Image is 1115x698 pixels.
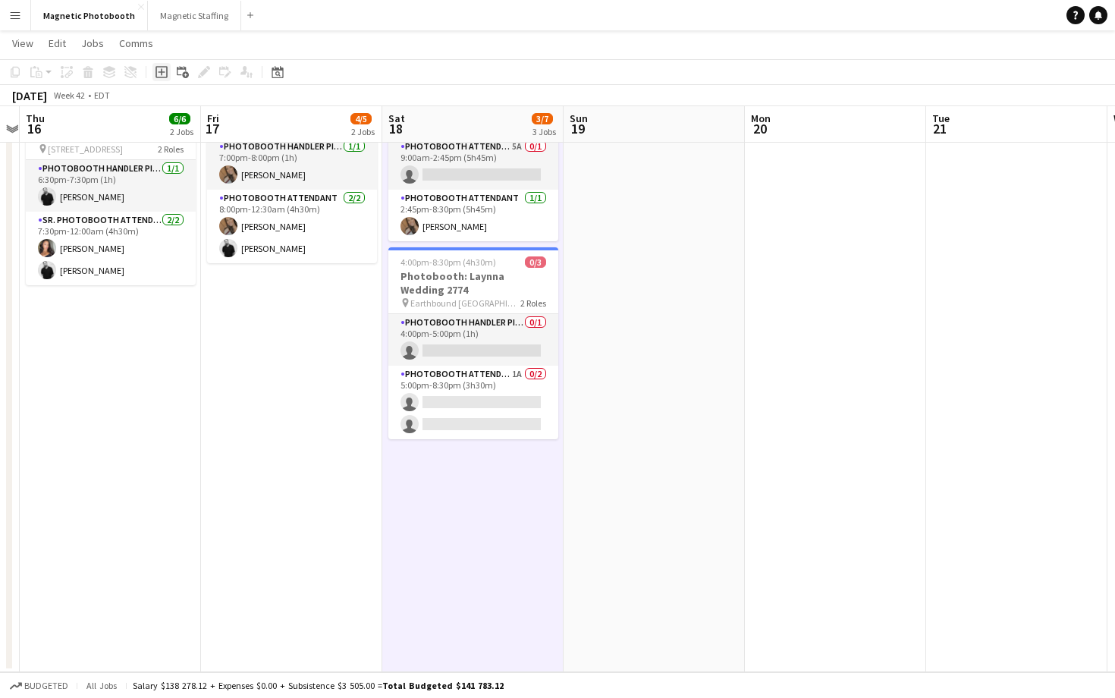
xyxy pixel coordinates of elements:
button: Magnetic Photobooth [31,1,148,30]
app-card-role: Photobooth Handler Pick-Up/Drop-Off1/17:00pm-8:00pm (1h)[PERSON_NAME] [207,138,377,190]
span: 18 [386,120,405,137]
span: 19 [567,120,588,137]
button: Magnetic Staffing [148,1,241,30]
span: 17 [205,120,219,137]
div: EDT [94,90,110,101]
span: Budgeted [24,681,68,691]
app-card-role: Photobooth Attendant1/12:45pm-8:30pm (5h45m)[PERSON_NAME] [388,190,558,241]
span: 6/6 [169,113,190,124]
div: 2 Jobs [170,126,193,137]
span: Week 42 [50,90,88,101]
app-card-role: Photobooth Attendant5A0/19:00am-2:45pm (5h45m) [388,138,558,190]
span: All jobs [83,680,120,691]
span: Sat [388,112,405,125]
app-card-role: Photobooth Handler Pick-Up/Drop-Off0/14:00pm-5:00pm (1h) [388,314,558,366]
a: Jobs [75,33,110,53]
a: View [6,33,39,53]
div: [DATE] [12,88,47,103]
a: Comms [113,33,159,53]
span: Edit [49,36,66,50]
span: 2 Roles [520,297,546,309]
span: Tue [932,112,950,125]
h3: Photobooth: Laynna Wedding 2774 [388,269,558,297]
app-card-role: Photobooth Attendant1A0/25:00pm-8:30pm (3h30m) [388,366,558,439]
span: 2 Roles [158,143,184,155]
span: 16 [24,120,45,137]
span: Earthbound [GEOGRAPHIC_DATA] [410,297,520,309]
app-card-role: Photobooth Attendant2/28:00pm-12:30am (4h30m)[PERSON_NAME][PERSON_NAME] [207,190,377,263]
span: Jobs [81,36,104,50]
span: 21 [930,120,950,137]
app-job-card: 6:30pm-12:00am (5h30m) (Fri)3/3Photobooth: [PERSON_NAME] Landing Event 3210 [STREET_ADDRESS]2 Rol... [26,93,196,285]
span: 3/7 [532,113,553,124]
span: 0/3 [525,256,546,268]
div: 2 Jobs [351,126,375,137]
div: 3 Jobs [532,126,556,137]
span: Fri [207,112,219,125]
span: Mon [751,112,771,125]
span: Total Budgeted $141 783.12 [382,680,504,691]
a: Edit [42,33,72,53]
app-card-role: Photobooth Handler Pick-Up/Drop-Off1/16:30pm-7:30pm (1h)[PERSON_NAME] [26,160,196,212]
span: Comms [119,36,153,50]
app-card-role: Sr. Photobooth Attendant2/27:30pm-12:00am (4h30m)[PERSON_NAME][PERSON_NAME] [26,212,196,285]
app-job-card: 7:00pm-12:30am (5h30m) (Sat)3/3Photobooth: [PERSON_NAME]'s Wedding 3166 Liberty Grand2 RolesPhoto... [207,71,377,263]
span: Sun [570,112,588,125]
span: 4:00pm-8:30pm (4h30m) [400,256,496,268]
span: Thu [26,112,45,125]
app-job-card: 4:00pm-8:30pm (4h30m)0/3Photobooth: Laynna Wedding 2774 Earthbound [GEOGRAPHIC_DATA]2 RolesPhotob... [388,247,558,439]
div: Salary $138 278.12 + Expenses $0.00 + Subsistence $3 505.00 = [133,680,504,691]
span: [STREET_ADDRESS] [48,143,123,155]
button: Budgeted [8,678,71,694]
span: 20 [749,120,771,137]
app-job-card: 9:00am-8:30pm (11h30m)1/2Photobooth: TCS Toronto Waterfront Marathon Expo 3641 [GEOGRAPHIC_DATA]2... [388,71,558,241]
span: View [12,36,33,50]
span: 4/5 [350,113,372,124]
